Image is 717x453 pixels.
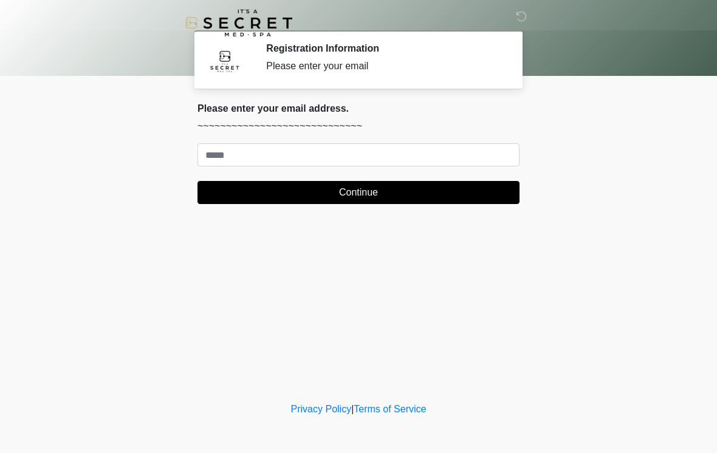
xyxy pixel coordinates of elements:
button: Continue [197,181,520,204]
img: Agent Avatar [207,43,243,79]
p: ~~~~~~~~~~~~~~~~~~~~~~~~~~~~~ [197,119,520,134]
a: Terms of Service [354,404,426,414]
h2: Please enter your email address. [197,103,520,114]
div: Please enter your email [266,59,501,73]
a: | [351,404,354,414]
a: Privacy Policy [291,404,352,414]
h2: Registration Information [266,43,501,54]
img: It's A Secret Med Spa Logo [185,9,292,36]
